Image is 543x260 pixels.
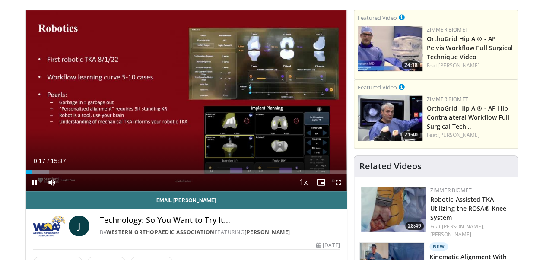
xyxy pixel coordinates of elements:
[330,174,347,191] button: Fullscreen
[100,228,340,236] div: By FEATURING
[405,222,424,230] span: 28:49
[48,158,49,165] span: /
[316,241,340,249] div: [DATE]
[358,95,422,141] img: 96a9cbbb-25ee-4404-ab87-b32d60616ad7.150x105_q85_crop-smart_upscale.jpg
[26,170,347,174] div: Progress Bar
[100,216,340,225] h4: Technology: So You Want to Try It...
[358,14,397,22] small: Featured Video
[358,83,397,91] small: Featured Video
[295,174,312,191] button: Playback Rate
[427,95,468,103] a: Zimmer Biomet
[402,61,420,69] span: 24:18
[361,187,426,232] img: 8628d054-67c0-4db7-8e0b-9013710d5e10.150x105_q85_crop-smart_upscale.jpg
[358,26,422,71] img: c80c1d29-5d08-4b57-b833-2b3295cd5297.150x105_q85_crop-smart_upscale.jpg
[427,35,513,61] a: OrthoGrid Hip AI® - AP Pelvis Workflow Full Surgical Technique Video
[26,191,347,209] a: Email [PERSON_NAME]
[427,26,468,33] a: Zimmer Biomet
[106,228,215,236] a: Western Orthopaedic Association
[438,62,479,69] a: [PERSON_NAME]
[34,158,45,165] span: 0:17
[361,187,426,232] a: 28:49
[430,231,471,238] a: [PERSON_NAME]
[312,174,330,191] button: Enable picture-in-picture mode
[26,10,347,191] video-js: Video Player
[427,104,510,130] a: OrthoGrid Hip AI® - AP Hip Contralateral Workflow Full Surgical Tech…
[430,195,506,222] a: Robotic-Assisted TKA Utilizing the ROSA® Knee System
[438,131,479,139] a: [PERSON_NAME]
[43,174,60,191] button: Mute
[245,228,290,236] a: [PERSON_NAME]
[33,216,66,236] img: Western Orthopaedic Association
[429,242,448,251] p: New
[442,223,484,230] a: [PERSON_NAME],
[359,161,422,171] h4: Related Videos
[358,26,422,71] a: 24:18
[427,62,514,70] div: Feat.
[51,158,66,165] span: 15:37
[358,95,422,141] a: 21:40
[26,174,43,191] button: Pause
[402,131,420,139] span: 21:40
[430,187,472,194] a: Zimmer Biomet
[69,216,89,236] a: J
[430,223,511,238] div: Feat.
[427,131,514,139] div: Feat.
